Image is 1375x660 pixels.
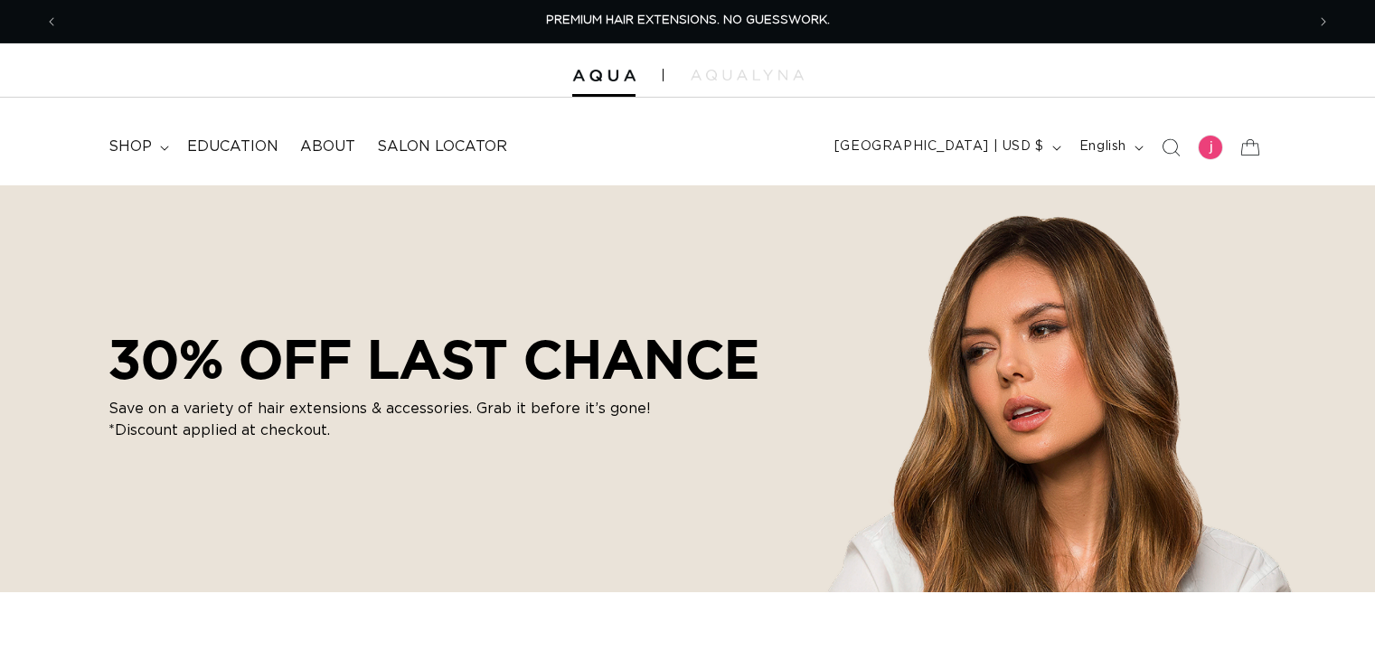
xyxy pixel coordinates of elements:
[187,137,278,156] span: Education
[300,137,355,156] span: About
[98,127,176,167] summary: shop
[108,137,152,156] span: shop
[366,127,518,167] a: Salon Locator
[108,398,651,441] p: Save on a variety of hair extensions & accessories. Grab it before it’s gone! *Discount applied a...
[572,70,636,82] img: Aqua Hair Extensions
[1304,5,1343,39] button: Next announcement
[289,127,366,167] a: About
[176,127,289,167] a: Education
[1079,137,1126,156] span: English
[1151,127,1191,167] summary: Search
[824,130,1069,165] button: [GEOGRAPHIC_DATA] | USD $
[32,5,71,39] button: Previous announcement
[108,327,759,391] h2: 30% OFF LAST CHANCE
[691,70,804,80] img: aqualyna.com
[834,137,1044,156] span: [GEOGRAPHIC_DATA] | USD $
[546,14,830,26] span: PREMIUM HAIR EXTENSIONS. NO GUESSWORK.
[377,137,507,156] span: Salon Locator
[1069,130,1151,165] button: English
